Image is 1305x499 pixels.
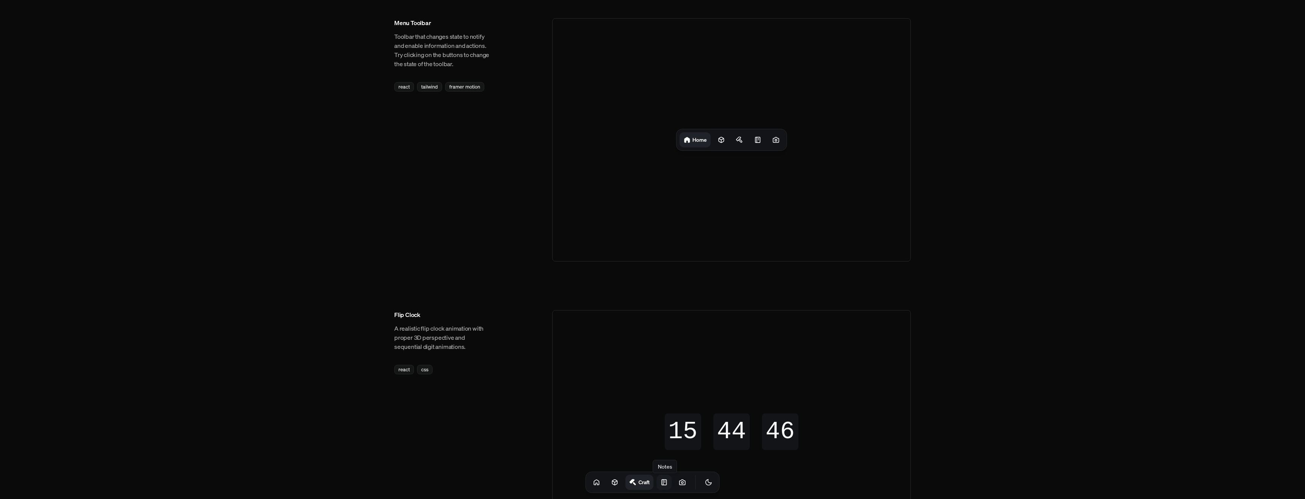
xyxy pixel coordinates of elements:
[701,475,716,490] button: Toggle Theme
[658,463,672,470] span: Notes
[417,82,442,92] div: tailwind
[692,136,707,143] h1: Home
[394,324,491,351] p: A realistic flip clock animation with proper 3D perspective and sequential digit animations.
[626,475,654,490] a: Craft
[762,413,798,450] div: 46
[394,310,491,319] h3: Flip Clock
[394,82,414,92] div: react
[445,82,484,92] div: framer motion
[394,32,491,68] p: Toolbar that changes state to notify and enable information and actions. Try clicking on the butt...
[394,18,491,27] h3: Menu Toolbar
[417,365,433,374] div: css
[638,478,650,486] h1: Craft
[394,365,414,374] div: react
